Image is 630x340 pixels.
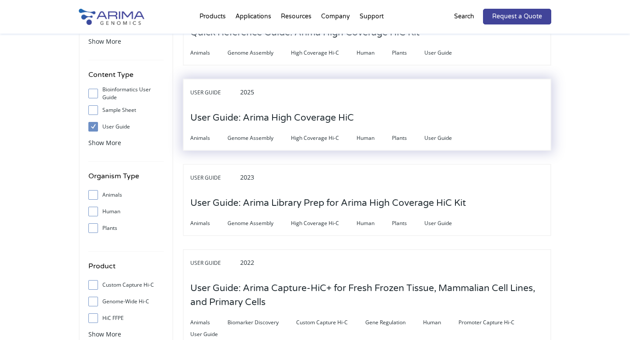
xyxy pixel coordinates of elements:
[88,104,164,117] label: Sample Sheet
[88,278,164,291] label: Custom Capture Hi-C
[227,317,296,328] span: Biomarker Discovery
[365,317,423,328] span: Gene Regulation
[88,170,164,188] h4: Organism Type
[190,198,466,208] a: User Guide: Arima Library Prep for Arima High Coverage HiC Kit
[88,120,164,133] label: User Guide
[88,330,121,338] span: Show More
[190,218,227,229] span: Animals
[240,88,254,96] span: 2025
[240,173,254,181] span: 2023
[190,275,544,316] h3: User Guide: Arima Capture-HiC+ for Fresh Frozen Tissue, Mammalian Cell Lines, and Primary Cells
[190,329,235,340] span: User Guide
[190,173,238,183] span: User Guide
[88,37,121,45] span: Show More
[190,28,420,38] a: Quick Reference Guide: Arima High Coverage HiC Kit
[190,317,227,328] span: Animals
[88,222,164,235] label: Plants
[190,133,227,143] span: Animals
[88,188,164,201] label: Animals
[424,133,469,143] span: User Guide
[227,218,291,229] span: Genome Assembly
[423,317,458,328] span: Human
[88,69,164,87] h4: Content Type
[291,133,357,143] span: High Coverage Hi-C
[88,295,164,308] label: Genome-Wide Hi-C
[454,11,474,22] p: Search
[190,48,227,58] span: Animals
[227,48,291,58] span: Genome Assembly
[392,133,424,143] span: Plants
[483,9,551,24] a: Request a Quote
[190,190,466,217] h3: User Guide: Arima Library Prep for Arima High Coverage HiC Kit
[357,133,392,143] span: Human
[88,205,164,218] label: Human
[458,317,532,328] span: Promoter Capture Hi-C
[291,218,357,229] span: High Coverage Hi-C
[357,48,392,58] span: Human
[190,298,544,307] a: User Guide: Arima Capture-HiC+ for Fresh Frozen Tissue, Mammalian Cell Lines, and Primary Cells
[227,133,291,143] span: Genome Assembly
[190,113,354,123] a: User Guide: Arima High Coverage HiC
[88,87,164,100] label: Bioinformatics User Guide
[291,48,357,58] span: High Coverage Hi-C
[296,317,365,328] span: Custom Capture Hi-C
[357,218,392,229] span: Human
[79,9,144,25] img: Arima-Genomics-logo
[190,87,238,98] span: User Guide
[88,312,164,325] label: HiC FFPE
[424,218,469,229] span: User Guide
[88,139,121,147] span: Show More
[392,48,424,58] span: Plants
[240,258,254,267] span: 2022
[190,258,238,268] span: User Guide
[424,48,469,58] span: User Guide
[190,104,354,132] h3: User Guide: Arima High Coverage HiC
[88,260,164,278] h4: Product
[392,218,424,229] span: Plants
